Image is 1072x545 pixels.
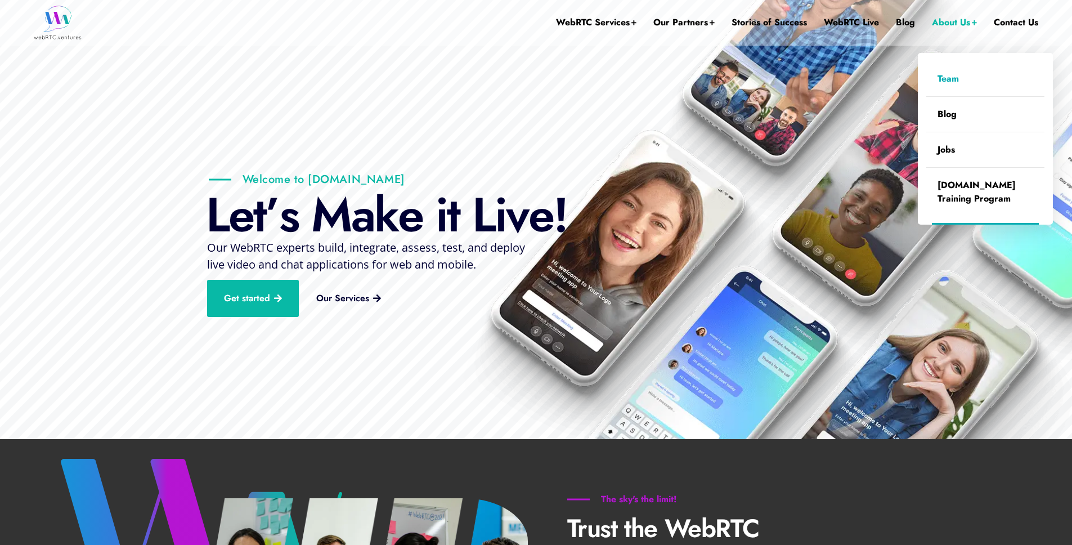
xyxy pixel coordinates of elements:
[34,6,82,39] img: WebRTC.ventures
[926,168,1044,216] a: [DOMAIN_NAME] Training Program
[299,285,398,312] a: Our Services
[436,190,447,240] div: i
[228,190,253,240] div: e
[207,240,525,272] span: Our WebRTC experts build, integrate, assess, test, and deploy live video and chat applications fo...
[351,190,374,240] div: a
[253,190,266,240] div: t
[206,190,228,240] div: L
[209,172,405,186] p: Welcome to [DOMAIN_NAME]
[472,190,495,240] div: L
[506,190,528,240] div: v
[447,190,459,240] div: t
[207,280,299,317] a: Get started
[279,190,298,240] div: s
[567,494,711,505] h6: The sky's the limit!
[495,190,506,240] div: i
[311,190,351,240] div: M
[926,97,1044,132] a: Blog
[374,190,398,240] div: k
[926,132,1044,167] a: Jobs
[528,190,553,240] div: e
[398,190,423,240] div: e
[553,190,567,240] div: !
[926,61,1044,96] a: Team
[266,190,279,240] div: ’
